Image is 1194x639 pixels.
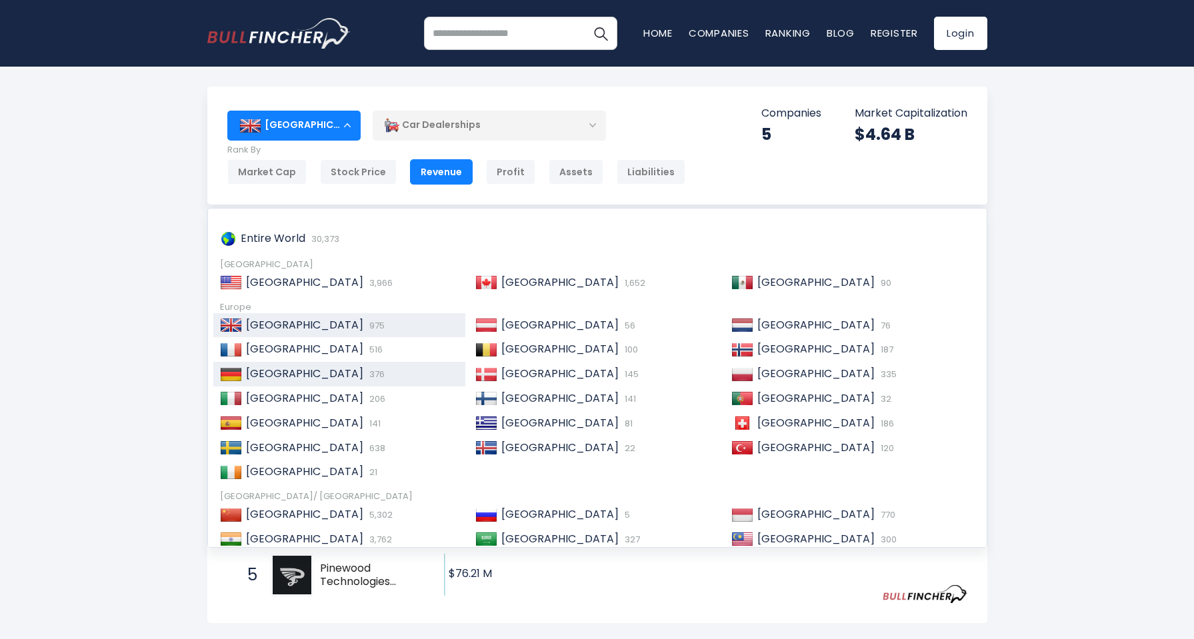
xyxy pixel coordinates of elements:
div: Stock Price [320,159,397,185]
div: Revenue [410,159,473,185]
span: 141 [621,392,636,405]
p: Rank By [227,145,685,156]
span: [GEOGRAPHIC_DATA] [757,366,875,381]
div: [GEOGRAPHIC_DATA] [220,259,975,271]
p: Companies [761,107,821,121]
span: 300 [877,533,897,546]
span: [GEOGRAPHIC_DATA] [757,341,875,356]
div: [GEOGRAPHIC_DATA] [227,111,361,140]
span: [GEOGRAPHIC_DATA] [246,506,363,522]
span: 3,966 [366,277,393,289]
span: 141 [366,417,381,430]
span: 100 [621,343,638,356]
span: 81 [621,417,633,430]
span: Pinewood Technologies Group [320,562,421,590]
a: Companies [689,26,749,40]
div: Liabilities [617,159,685,185]
span: [GEOGRAPHIC_DATA] [246,366,363,381]
a: Blog [827,26,855,40]
img: bullfincher logo [207,18,351,49]
span: 5 [621,508,630,521]
span: [GEOGRAPHIC_DATA] [501,415,619,430]
span: 5,302 [366,508,393,521]
span: 770 [877,508,895,521]
img: Pinewood Technologies Group [273,556,311,594]
span: [GEOGRAPHIC_DATA] [757,317,875,332]
span: [GEOGRAPHIC_DATA] [246,275,363,290]
span: 30,373 [308,233,339,245]
a: Go to homepage [207,18,351,49]
span: [GEOGRAPHIC_DATA] [246,341,363,356]
a: Ranking [765,26,811,40]
span: [GEOGRAPHIC_DATA] [501,366,619,381]
span: [GEOGRAPHIC_DATA] [757,531,875,546]
div: Europe [220,302,975,313]
div: [GEOGRAPHIC_DATA]/ [GEOGRAPHIC_DATA] [220,491,975,502]
span: [GEOGRAPHIC_DATA] [757,275,875,290]
span: 21 [366,466,377,478]
div: 5 [761,124,821,145]
span: [GEOGRAPHIC_DATA] [501,531,619,546]
text: $76.21 M [449,566,492,581]
span: 335 [877,368,897,380]
div: Profit [486,159,535,185]
span: 145 [621,368,639,380]
span: 638 [366,442,385,454]
span: 376 [366,368,385,380]
span: [GEOGRAPHIC_DATA] [246,531,363,546]
span: Entire World [241,231,305,246]
span: [GEOGRAPHIC_DATA] [246,390,363,406]
span: [GEOGRAPHIC_DATA] [501,317,619,332]
span: 3,762 [366,533,392,546]
span: [GEOGRAPHIC_DATA] [757,506,875,522]
span: [GEOGRAPHIC_DATA] [757,440,875,455]
span: [GEOGRAPHIC_DATA] [501,440,619,455]
div: Assets [549,159,603,185]
div: Market Cap [227,159,307,185]
span: 186 [877,417,894,430]
span: 90 [877,277,891,289]
button: Search [584,17,617,50]
span: 56 [621,319,635,332]
span: 22 [621,442,635,454]
span: 1,652 [621,277,645,289]
span: 975 [366,319,385,332]
span: [GEOGRAPHIC_DATA] [246,415,363,430]
span: [GEOGRAPHIC_DATA] [246,317,363,332]
span: 187 [877,343,893,356]
span: 206 [366,392,385,405]
div: $4.64 B [855,124,967,145]
a: Home [643,26,673,40]
span: [GEOGRAPHIC_DATA] [757,415,875,430]
span: [GEOGRAPHIC_DATA] [501,275,619,290]
span: 516 [366,343,383,356]
span: 76 [877,319,891,332]
span: [GEOGRAPHIC_DATA] [246,464,363,479]
span: [GEOGRAPHIC_DATA] [246,440,363,455]
a: Login [934,17,987,50]
span: [GEOGRAPHIC_DATA] [757,390,875,406]
div: Car Dealerships [373,110,606,141]
span: [GEOGRAPHIC_DATA] [501,341,619,356]
a: Register [871,26,918,40]
span: 120 [877,442,894,454]
span: [GEOGRAPHIC_DATA] [501,390,619,406]
span: 5 [241,564,254,586]
span: 32 [877,392,891,405]
p: Market Capitalization [855,107,967,121]
span: [GEOGRAPHIC_DATA] [501,506,619,522]
span: 327 [621,533,640,546]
